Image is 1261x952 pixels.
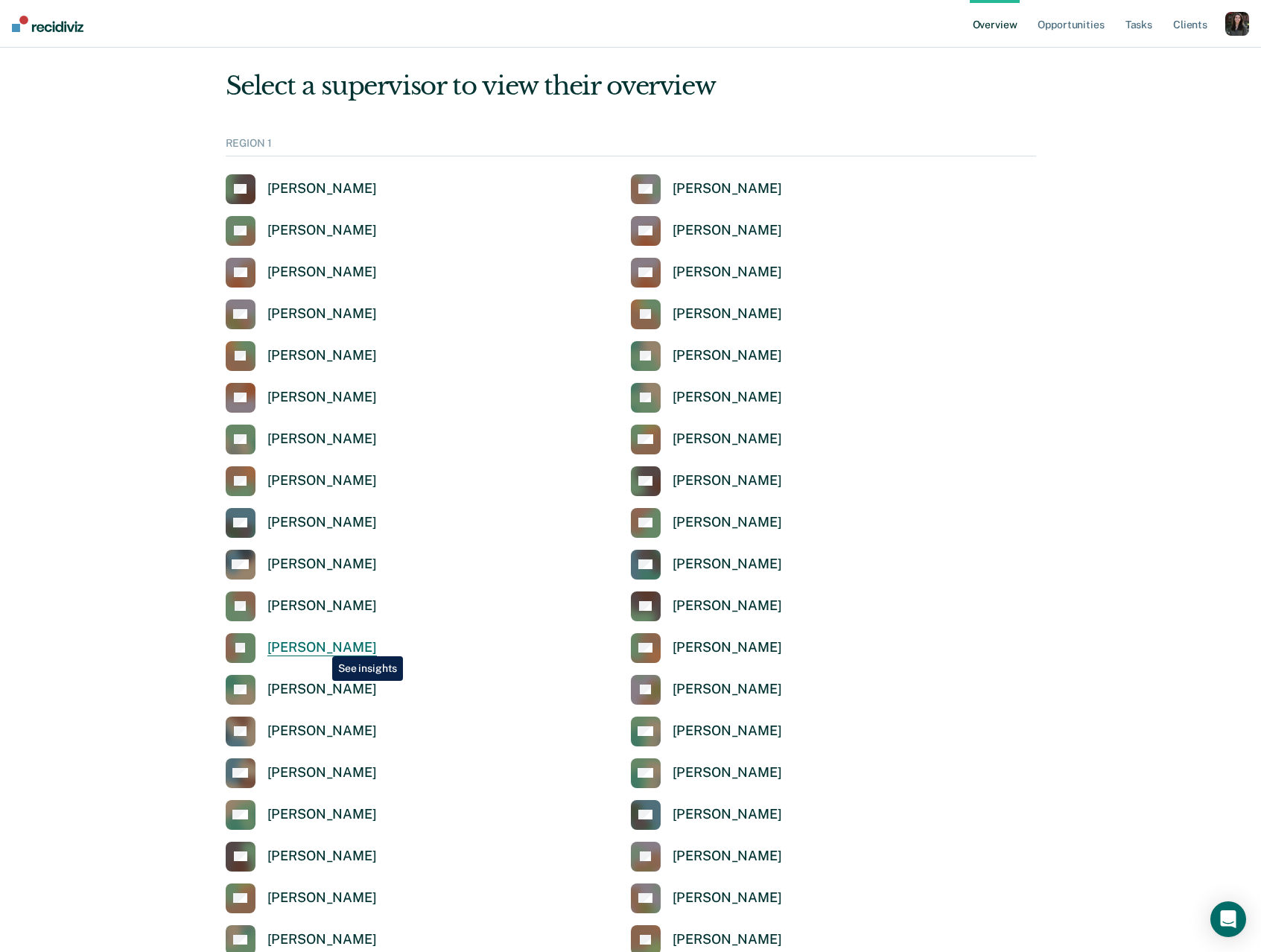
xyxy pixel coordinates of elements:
[631,550,782,580] a: [PERSON_NAME]
[226,800,377,830] a: [PERSON_NAME]
[631,299,782,329] a: [PERSON_NAME]
[267,556,377,573] div: [PERSON_NAME]
[267,180,377,197] div: [PERSON_NAME]
[673,472,782,489] div: [PERSON_NAME]
[267,597,377,615] div: [PERSON_NAME]
[631,216,782,246] a: [PERSON_NAME]
[673,681,782,698] div: [PERSON_NAME]
[226,591,377,621] a: [PERSON_NAME]
[226,137,1036,156] div: REGION 1
[226,842,377,872] a: [PERSON_NAME]
[226,633,377,663] a: [PERSON_NAME]
[226,717,377,746] a: [PERSON_NAME]
[267,222,377,239] div: [PERSON_NAME]
[226,758,377,788] a: [PERSON_NAME]
[267,764,377,781] div: [PERSON_NAME]
[631,466,782,496] a: [PERSON_NAME]
[631,258,782,288] a: [PERSON_NAME]
[267,305,377,323] div: [PERSON_NAME]
[673,514,782,531] div: [PERSON_NAME]
[673,848,782,865] div: [PERSON_NAME]
[631,633,782,663] a: [PERSON_NAME]
[226,174,377,204] a: [PERSON_NAME]
[226,425,377,454] a: [PERSON_NAME]
[631,383,782,413] a: [PERSON_NAME]
[267,848,377,865] div: [PERSON_NAME]
[226,883,377,913] a: [PERSON_NAME]
[673,222,782,239] div: [PERSON_NAME]
[673,305,782,323] div: [PERSON_NAME]
[226,383,377,413] a: [PERSON_NAME]
[673,389,782,406] div: [PERSON_NAME]
[631,717,782,746] a: [PERSON_NAME]
[267,472,377,489] div: [PERSON_NAME]
[631,425,782,454] a: [PERSON_NAME]
[631,758,782,788] a: [PERSON_NAME]
[226,675,377,705] a: [PERSON_NAME]
[673,347,782,364] div: [PERSON_NAME]
[226,258,377,288] a: [PERSON_NAME]
[226,550,377,580] a: [PERSON_NAME]
[673,764,782,781] div: [PERSON_NAME]
[267,264,377,281] div: [PERSON_NAME]
[267,889,377,907] div: [PERSON_NAME]
[673,639,782,656] div: [PERSON_NAME]
[267,389,377,406] div: [PERSON_NAME]
[1210,901,1246,937] div: Open Intercom Messenger
[267,514,377,531] div: [PERSON_NAME]
[12,16,83,32] img: Recidiviz
[226,466,377,496] a: [PERSON_NAME]
[673,431,782,448] div: [PERSON_NAME]
[673,556,782,573] div: [PERSON_NAME]
[226,299,377,329] a: [PERSON_NAME]
[267,431,377,448] div: [PERSON_NAME]
[673,931,782,948] div: [PERSON_NAME]
[631,675,782,705] a: [PERSON_NAME]
[631,341,782,371] a: [PERSON_NAME]
[267,931,377,948] div: [PERSON_NAME]
[226,341,377,371] a: [PERSON_NAME]
[226,71,1036,101] div: Select a supervisor to view their overview
[631,591,782,621] a: [PERSON_NAME]
[267,639,377,656] div: [PERSON_NAME]
[631,508,782,538] a: [PERSON_NAME]
[673,806,782,823] div: [PERSON_NAME]
[631,800,782,830] a: [PERSON_NAME]
[673,597,782,615] div: [PERSON_NAME]
[631,883,782,913] a: [PERSON_NAME]
[226,216,377,246] a: [PERSON_NAME]
[267,681,377,698] div: [PERSON_NAME]
[673,723,782,740] div: [PERSON_NAME]
[267,723,377,740] div: [PERSON_NAME]
[673,180,782,197] div: [PERSON_NAME]
[673,264,782,281] div: [PERSON_NAME]
[673,889,782,907] div: [PERSON_NAME]
[226,508,377,538] a: [PERSON_NAME]
[267,347,377,364] div: [PERSON_NAME]
[631,842,782,872] a: [PERSON_NAME]
[267,806,377,823] div: [PERSON_NAME]
[631,174,782,204] a: [PERSON_NAME]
